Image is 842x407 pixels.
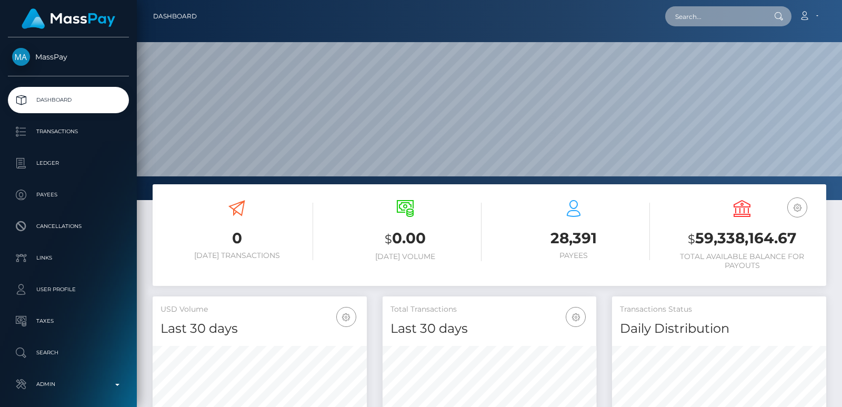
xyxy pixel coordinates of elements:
h5: USD Volume [161,304,359,315]
img: MassPay Logo [22,8,115,29]
p: Cancellations [12,219,125,234]
a: Admin [8,371,129,398]
a: Taxes [8,308,129,334]
a: User Profile [8,276,129,303]
h3: 28,391 [497,228,650,249]
p: Taxes [12,313,125,329]
h6: [DATE] Transactions [161,251,313,260]
a: Payees [8,182,129,208]
img: MassPay [12,48,30,66]
h6: [DATE] Volume [329,252,482,261]
h5: Transactions Status [620,304,818,315]
a: Ledger [8,150,129,176]
p: Payees [12,187,125,203]
p: Links [12,250,125,266]
h3: 0 [161,228,313,249]
h3: 59,338,164.67 [666,228,818,250]
a: Transactions [8,118,129,145]
p: Search [12,345,125,361]
p: Dashboard [12,92,125,108]
a: Links [8,245,129,271]
a: Cancellations [8,213,129,240]
h4: Daily Distribution [620,320,818,338]
a: Search [8,340,129,366]
h4: Last 30 days [390,320,589,338]
small: $ [688,232,695,246]
h6: Total Available Balance for Payouts [666,252,818,270]
h6: Payees [497,251,650,260]
small: $ [385,232,392,246]
span: MassPay [8,52,129,62]
p: Ledger [12,155,125,171]
h5: Total Transactions [390,304,589,315]
h4: Last 30 days [161,320,359,338]
a: Dashboard [153,5,197,27]
input: Search... [665,6,764,26]
a: Dashboard [8,87,129,113]
p: Transactions [12,124,125,140]
p: User Profile [12,282,125,297]
h3: 0.00 [329,228,482,250]
p: Admin [12,376,125,392]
